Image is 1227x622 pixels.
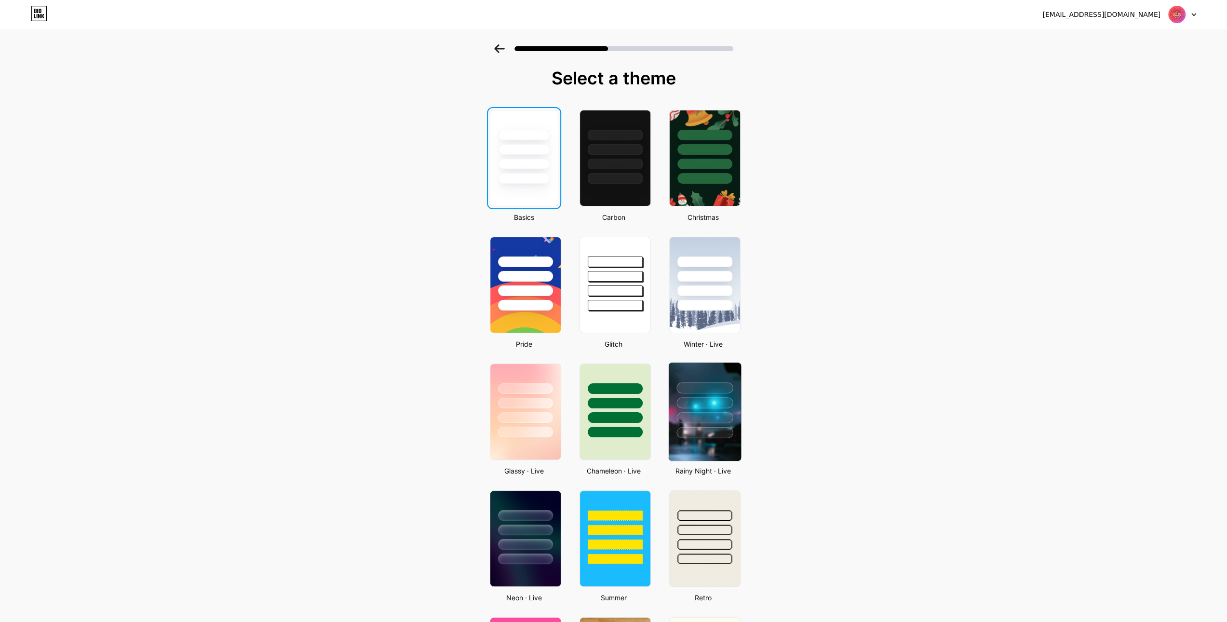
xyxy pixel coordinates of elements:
[577,212,651,222] div: Carbon
[666,593,741,603] div: Retro
[577,593,651,603] div: Summer
[1042,10,1160,20] div: [EMAIL_ADDRESS][DOMAIN_NAME]
[668,363,741,461] img: rainy_night.jpg
[487,339,561,349] div: Pride
[577,466,651,476] div: Chameleon · Live
[666,339,741,349] div: Winter · Live
[577,339,651,349] div: Glitch
[486,68,742,88] div: Select a theme
[666,466,741,476] div: Rainy Night · Live
[1168,5,1186,24] img: designer fatima
[487,212,561,222] div: Basics
[487,466,561,476] div: Glassy · Live
[487,593,561,603] div: Neon · Live
[666,212,741,222] div: Christmas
